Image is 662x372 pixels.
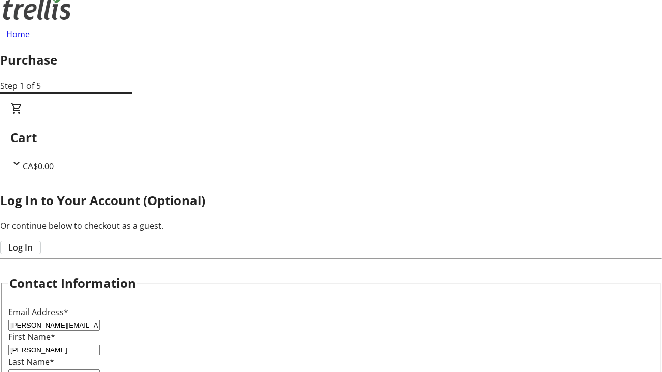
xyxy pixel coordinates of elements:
[9,274,136,292] h2: Contact Information
[10,128,652,147] h2: Cart
[8,356,54,367] label: Last Name*
[8,241,33,254] span: Log In
[23,161,54,172] span: CA$0.00
[8,306,68,318] label: Email Address*
[10,102,652,173] div: CartCA$0.00
[8,331,55,343] label: First Name*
